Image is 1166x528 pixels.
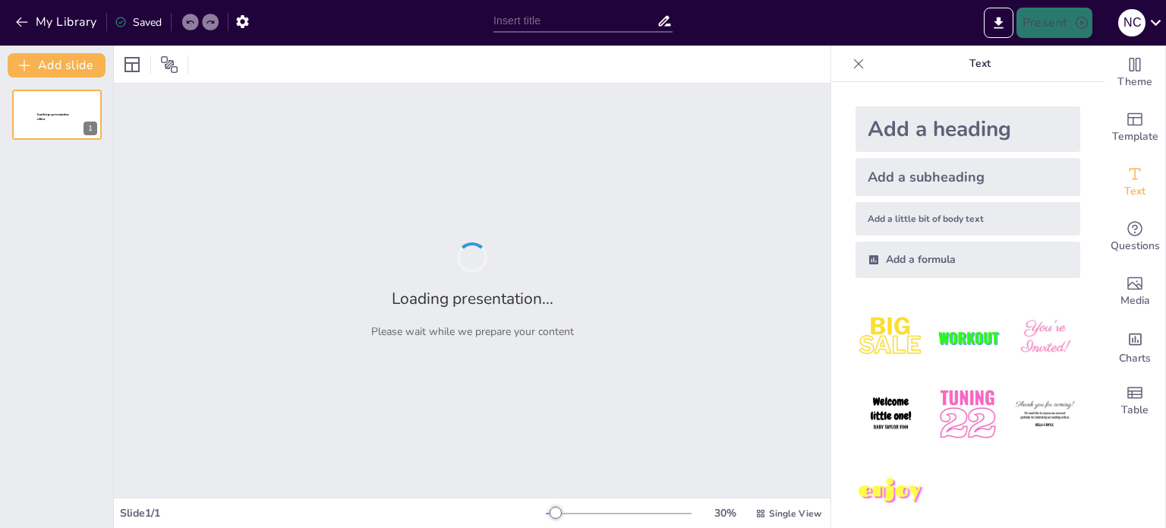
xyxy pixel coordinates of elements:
div: Add a table [1105,374,1165,428]
p: Text [871,46,1089,82]
button: Export to PowerPoint [984,8,1013,38]
div: Add a subheading [856,158,1080,196]
div: Layout [120,52,144,77]
div: Add charts and graphs [1105,319,1165,374]
span: Theme [1117,74,1152,90]
span: Media [1120,292,1150,309]
div: Get real-time input from your audience [1105,210,1165,264]
span: Position [160,55,178,74]
div: N C [1118,9,1146,36]
h2: Loading presentation... [392,288,553,309]
span: Single View [769,507,821,520]
button: My Library [11,10,103,34]
div: Change the overall theme [1105,46,1165,100]
div: Add a formula [856,242,1080,278]
img: 2.jpeg [932,302,1003,373]
div: Saved [115,15,162,30]
img: 7.jpeg [856,457,926,527]
img: 4.jpeg [856,379,926,450]
div: Add text boxes [1105,155,1165,210]
button: N C [1118,8,1146,38]
span: Template [1112,128,1158,145]
img: 1.jpeg [856,302,926,373]
button: Add slide [8,53,106,77]
div: Add a heading [856,106,1080,152]
span: Table [1121,402,1149,419]
span: Text [1124,183,1146,200]
div: Add a little bit of body text [856,202,1080,236]
span: Charts [1119,350,1151,367]
span: Sendsteps presentation editor [37,113,69,122]
input: Insert title [493,10,657,32]
img: 6.jpeg [1010,379,1080,450]
div: 1 [84,122,97,135]
div: Add ready made slides [1105,100,1165,155]
button: Present [1016,8,1092,38]
div: Slide 1 / 1 [120,506,546,520]
div: 1 [12,90,102,140]
span: Questions [1111,238,1160,255]
div: 30 % [707,506,743,520]
div: Add images, graphics, shapes or video [1105,264,1165,319]
img: 3.jpeg [1010,302,1080,373]
p: Please wait while we prepare your content [371,324,574,339]
img: 5.jpeg [932,379,1003,450]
